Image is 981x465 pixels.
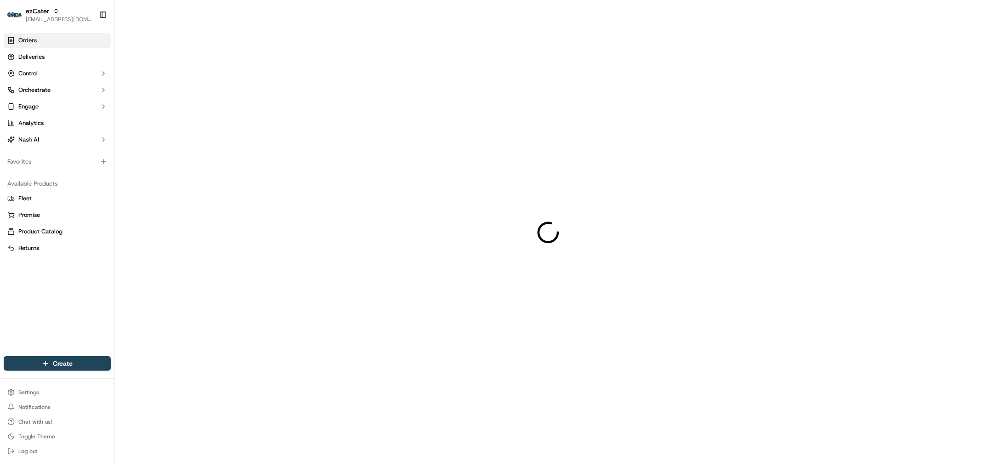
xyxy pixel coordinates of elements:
button: Engage [4,99,111,114]
button: Fleet [4,191,111,206]
button: Promise [4,208,111,222]
button: Orchestrate [4,83,111,97]
a: Orders [4,33,111,48]
span: Notifications [18,403,51,411]
a: 💻API Documentation [74,130,151,146]
a: Analytics [4,116,111,130]
button: Toggle Theme [4,430,111,443]
a: Product Catalog [7,227,107,236]
div: Favorites [4,154,111,169]
a: Fleet [7,194,107,203]
a: 📗Knowledge Base [6,130,74,146]
button: Returns [4,241,111,255]
div: Start new chat [31,88,151,97]
button: Product Catalog [4,224,111,239]
span: Knowledge Base [18,133,70,142]
span: Control [18,69,38,78]
span: Toggle Theme [18,433,55,440]
span: Settings [18,389,39,396]
button: [EMAIL_ADDRESS][DOMAIN_NAME] [26,16,92,23]
div: 📗 [9,134,17,142]
button: Control [4,66,111,81]
img: Nash [9,9,28,28]
span: Nash AI [18,136,39,144]
a: Deliveries [4,50,111,64]
span: Chat with us! [18,418,52,425]
span: Orchestrate [18,86,51,94]
span: Create [53,359,73,368]
span: Product Catalog [18,227,63,236]
img: 1736555255976-a54dd68f-1ca7-489b-9aae-adbdc363a1c4 [9,88,26,104]
span: API Documentation [87,133,148,142]
button: Start new chat [156,91,167,102]
span: Analytics [18,119,44,127]
span: Promise [18,211,40,219]
button: Log out [4,445,111,458]
a: Powered byPylon [65,155,111,163]
button: Chat with us! [4,415,111,428]
button: Settings [4,386,111,399]
div: Available Products [4,176,111,191]
span: Orders [18,36,37,45]
button: ezCater [26,6,49,16]
span: Engage [18,102,39,111]
a: Returns [7,244,107,252]
input: Got a question? Start typing here... [24,59,166,69]
div: We're available if you need us! [31,97,116,104]
span: Fleet [18,194,32,203]
button: Nash AI [4,132,111,147]
div: 💻 [78,134,85,142]
span: Log out [18,448,37,455]
img: ezCater [7,12,22,18]
button: ezCaterezCater[EMAIL_ADDRESS][DOMAIN_NAME] [4,4,95,26]
span: Returns [18,244,39,252]
a: Promise [7,211,107,219]
span: Pylon [92,156,111,163]
button: Create [4,356,111,371]
p: Welcome 👋 [9,37,167,51]
button: Notifications [4,401,111,414]
span: Deliveries [18,53,45,61]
